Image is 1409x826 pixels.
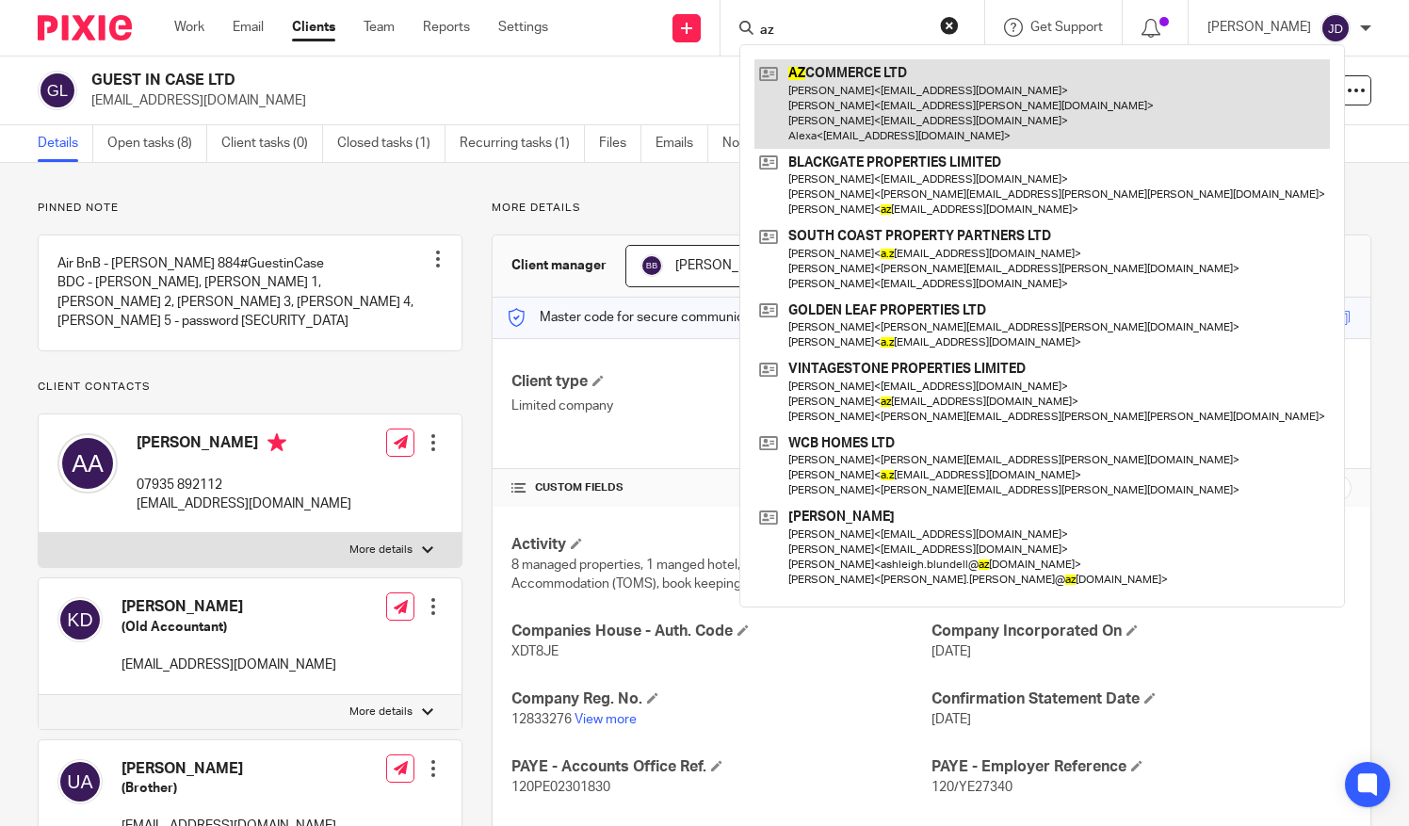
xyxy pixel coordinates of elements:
[423,18,470,37] a: Reports
[121,618,336,637] h5: (Old Accountant)
[511,645,559,658] span: XDT8JE
[292,18,335,37] a: Clients
[91,71,911,90] h2: GUEST IN CASE LTD
[137,476,351,494] p: 07935 892112
[675,259,779,272] span: [PERSON_NAME]
[640,254,663,277] img: svg%3E
[511,256,607,275] h3: Client manager
[511,397,931,415] p: Limited company
[57,597,103,642] img: svg%3E
[758,23,928,40] input: Search
[931,645,971,658] span: [DATE]
[511,480,931,495] h4: CUSTOM FIELDS
[38,380,462,395] p: Client contacts
[1030,21,1103,34] span: Get Support
[511,622,931,641] h4: Companies House - Auth. Code
[1207,18,1311,37] p: [PERSON_NAME]
[511,372,931,392] h4: Client type
[460,125,585,162] a: Recurring tasks (1)
[364,18,395,37] a: Team
[931,713,971,726] span: [DATE]
[492,201,1371,216] p: More details
[121,759,336,779] h4: [PERSON_NAME]
[57,759,103,804] img: svg%3E
[931,689,1352,709] h4: Confirmation Statement Date
[931,781,1012,794] span: 120/YE27340
[511,781,610,794] span: 120PE02301830
[233,18,264,37] a: Email
[121,597,336,617] h4: [PERSON_NAME]
[38,15,132,40] img: Pixie
[931,757,1352,777] h4: PAYE - Employer Reference
[1320,13,1351,43] img: svg%3E
[722,125,791,162] a: Notes (1)
[511,559,856,591] span: 8 managed properties, 1 manged hotel, 14 rent to Serviced Accommodation (TOMS), book keeping char...
[121,779,336,798] h5: (Brother)
[940,16,959,35] button: Clear
[511,757,931,777] h4: PAYE - Accounts Office Ref.
[507,308,832,327] p: Master code for secure communications and files
[91,91,1115,110] p: [EMAIL_ADDRESS][DOMAIN_NAME]
[38,71,77,110] img: svg%3E
[267,433,286,452] i: Primary
[575,713,637,726] a: View more
[656,125,708,162] a: Emails
[511,689,931,709] h4: Company Reg. No.
[107,125,207,162] a: Open tasks (8)
[121,656,336,674] p: [EMAIL_ADDRESS][DOMAIN_NAME]
[931,622,1352,641] h4: Company Incorporated On
[599,125,641,162] a: Files
[221,125,323,162] a: Client tasks (0)
[57,433,118,494] img: svg%3E
[498,18,548,37] a: Settings
[137,433,351,457] h4: [PERSON_NAME]
[337,125,445,162] a: Closed tasks (1)
[137,494,351,513] p: [EMAIL_ADDRESS][DOMAIN_NAME]
[349,705,413,720] p: More details
[349,543,413,558] p: More details
[511,535,931,555] h4: Activity
[174,18,204,37] a: Work
[511,713,572,726] span: 12833276
[38,201,462,216] p: Pinned note
[38,125,93,162] a: Details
